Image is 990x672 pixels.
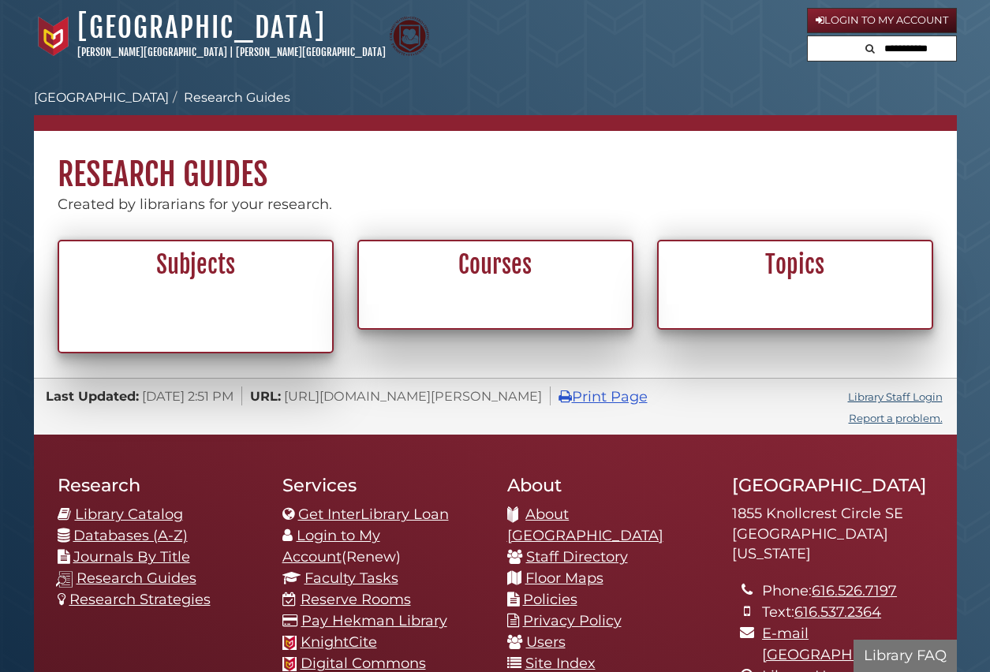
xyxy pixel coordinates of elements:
nav: breadcrumb [34,88,957,131]
li: Phone: [762,581,932,602]
span: | [230,46,233,58]
span: [URL][DOMAIN_NAME][PERSON_NAME] [284,388,542,404]
a: Digital Commons [301,655,426,672]
address: 1855 Knollcrest Circle SE [GEOGRAPHIC_DATA][US_STATE] [732,504,933,565]
a: Login to My Account [282,527,380,566]
a: Library Staff Login [848,390,943,403]
a: Login to My Account [807,8,957,33]
a: KnightCite [301,633,377,651]
a: [GEOGRAPHIC_DATA] [34,90,169,105]
h2: About [507,474,708,496]
h2: Research [58,474,259,496]
a: Privacy Policy [523,612,622,629]
button: Library FAQ [854,640,957,672]
a: [PERSON_NAME][GEOGRAPHIC_DATA] [236,46,386,58]
button: Search [861,36,880,58]
span: Created by librarians for your research. [58,196,332,213]
i: Print Page [559,390,572,404]
a: Research Strategies [69,591,211,608]
a: [GEOGRAPHIC_DATA] [77,10,326,45]
h2: Topics [667,250,923,280]
a: Research Guides [184,90,290,105]
img: research-guides-icon-white_37x37.png [56,571,73,588]
a: Site Index [525,655,596,672]
a: About [GEOGRAPHIC_DATA] [507,506,663,544]
h2: Subjects [68,250,323,280]
h1: Research Guides [34,131,957,194]
img: Calvin favicon logo [282,657,297,671]
a: Journals By Title [73,548,190,566]
li: (Renew) [282,525,484,568]
span: [DATE] 2:51 PM [142,388,233,404]
a: Staff Directory [526,548,628,566]
img: Calvin favicon logo [282,636,297,650]
a: Reserve Rooms [301,591,411,608]
span: URL: [250,388,281,404]
h2: Services [282,474,484,496]
a: E-mail [GEOGRAPHIC_DATA] [762,625,918,663]
span: Last Updated: [46,388,139,404]
a: Library Catalog [75,506,183,523]
img: Calvin University [34,17,73,56]
a: Policies [523,591,577,608]
h2: Courses [368,250,623,280]
a: Research Guides [77,569,196,587]
a: Faculty Tasks [304,569,398,587]
a: Get InterLibrary Loan [298,506,449,523]
img: Calvin Theological Seminary [390,17,429,56]
li: Text: [762,602,932,623]
a: Report a problem. [849,412,943,424]
a: Pay Hekman Library [301,612,447,629]
a: Databases (A-Z) [73,527,188,544]
a: Print Page [559,388,648,405]
a: [PERSON_NAME][GEOGRAPHIC_DATA] [77,46,227,58]
h2: [GEOGRAPHIC_DATA] [732,474,933,496]
a: 616.526.7197 [812,582,897,599]
a: 616.537.2364 [794,603,881,621]
a: Users [526,633,566,651]
a: Floor Maps [525,569,603,587]
i: Search [865,43,875,54]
